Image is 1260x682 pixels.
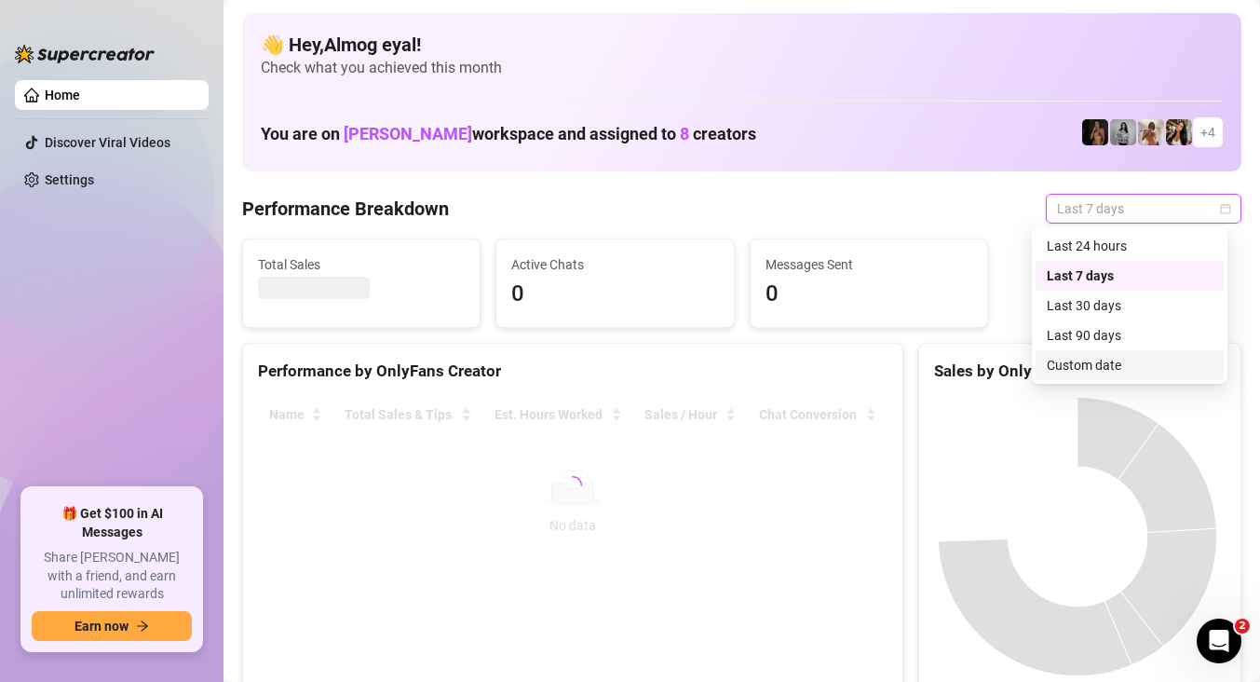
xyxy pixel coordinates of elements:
iframe: Intercom live chat [1197,619,1241,663]
div: Last 30 days [1047,295,1213,316]
span: loading [563,476,582,495]
img: A [1110,119,1136,145]
div: Performance by OnlyFans Creator [258,359,887,384]
h4: Performance Breakdown [242,196,449,222]
div: Last 30 days [1036,291,1224,321]
div: Last 7 days [1047,266,1213,286]
span: arrow-right [136,620,149,633]
a: Home [45,88,80,102]
span: 2 [1235,619,1250,634]
span: Check what you achieved this month [261,58,1223,78]
span: 8 [680,124,689,143]
div: Last 24 hours [1047,236,1213,256]
div: Custom date [1036,350,1224,380]
h1: You are on workspace and assigned to creators [261,124,756,144]
div: Last 7 days [1036,261,1224,291]
img: Green [1138,119,1164,145]
span: 🎁 Get $100 in AI Messages [32,505,192,541]
a: Discover Viral Videos [45,135,170,150]
span: calendar [1220,203,1231,214]
span: Active Chats [511,254,718,275]
button: Earn nowarrow-right [32,611,192,641]
span: [PERSON_NAME] [344,124,472,143]
div: Last 90 days [1036,321,1224,350]
div: Sales by OnlyFans Creator [934,359,1226,384]
img: D [1082,119,1108,145]
span: + 4 [1200,122,1215,143]
span: Messages Sent [765,254,972,275]
h4: 👋 Hey, Almog eyal ! [261,32,1223,58]
div: Custom date [1047,355,1213,375]
span: Total Sales [258,254,465,275]
div: Last 24 hours [1036,231,1224,261]
a: Settings [45,172,94,187]
div: Last 90 days [1047,325,1213,346]
span: Last 7 days [1057,195,1230,223]
span: 0 [765,277,972,312]
span: Share [PERSON_NAME] with a friend, and earn unlimited rewards [32,549,192,604]
span: 0 [511,277,718,312]
span: Earn now [75,619,129,634]
img: AD [1166,119,1192,145]
img: logo-BBDzfeDw.svg [15,45,155,63]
